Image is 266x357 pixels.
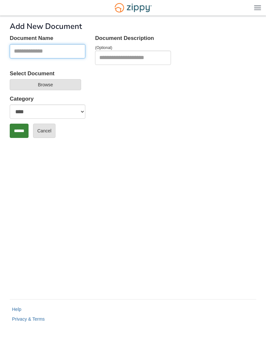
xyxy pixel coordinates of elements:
[10,34,53,42] label: Document Name
[33,124,56,138] a: Cancel
[95,34,154,42] label: Document Description
[95,51,171,65] input: Document Description
[12,307,21,312] a: Help
[10,22,256,31] h1: Add New Document
[10,95,34,103] label: Category
[10,70,85,78] label: Select Document
[10,44,85,58] input: Document Name
[254,5,261,10] img: Mobile Dropdown Menu
[95,45,112,50] span: (Optional)
[38,82,53,87] span: Browse
[12,316,45,322] a: Privacy & Terms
